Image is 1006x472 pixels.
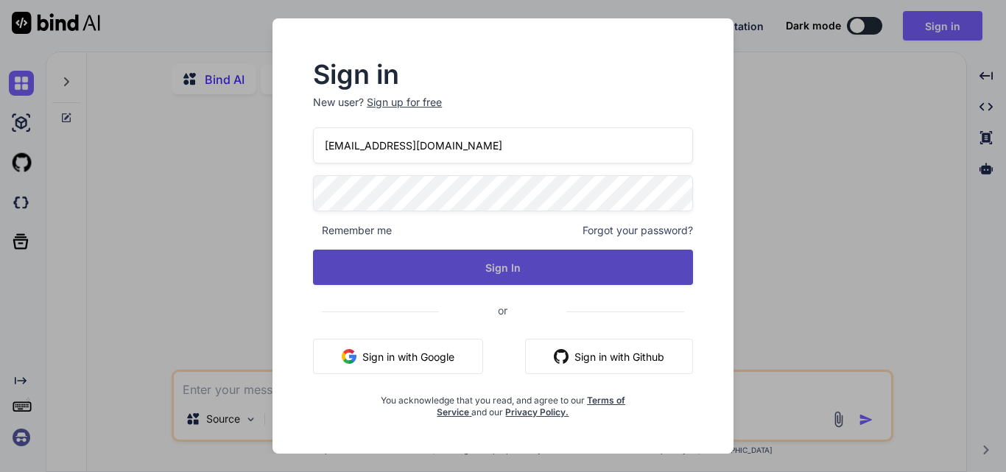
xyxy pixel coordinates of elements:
[313,63,693,86] h2: Sign in
[367,95,442,110] div: Sign up for free
[437,395,625,418] a: Terms of Service
[313,127,693,163] input: Login or Email
[505,406,569,418] a: Privacy Policy.
[376,386,630,418] div: You acknowledge that you read, and agree to our and our
[554,349,569,364] img: github
[525,339,693,374] button: Sign in with Github
[313,95,693,127] p: New user?
[342,349,356,364] img: google
[313,223,392,238] span: Remember me
[313,339,483,374] button: Sign in with Google
[313,250,693,285] button: Sign In
[583,223,693,238] span: Forgot your password?
[439,292,566,328] span: or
